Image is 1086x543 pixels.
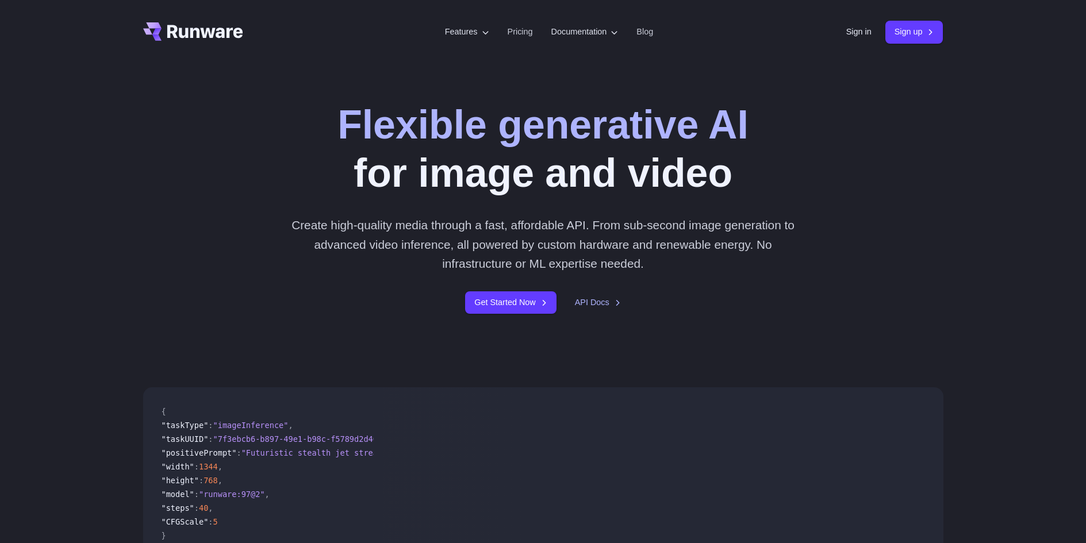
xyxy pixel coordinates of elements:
span: { [162,407,166,416]
span: : [194,503,199,513]
a: Sign in [846,25,872,38]
h1: for image and video [337,101,749,197]
a: Blog [636,25,653,38]
span: , [265,490,270,499]
a: Go to / [143,22,243,41]
span: "taskType" [162,421,209,430]
a: API Docs [575,296,621,309]
span: "width" [162,462,194,471]
span: "taskUUID" [162,434,209,444]
span: "height" [162,476,199,485]
span: "steps" [162,503,194,513]
span: : [194,462,199,471]
span: : [194,490,199,499]
a: Sign up [885,21,943,43]
span: : [199,476,204,485]
label: Features [445,25,489,38]
span: "positivePrompt" [162,448,237,457]
span: , [218,462,222,471]
span: "7f3ebcb6-b897-49e1-b98c-f5789d2d40d7" [213,434,392,444]
span: "runware:97@2" [199,490,265,499]
strong: Flexible generative AI [337,102,749,147]
span: , [218,476,222,485]
span: 5 [213,517,218,526]
a: Get Started Now [465,291,556,314]
span: "CFGScale" [162,517,209,526]
p: Create high-quality media through a fast, affordable API. From sub-second image generation to adv... [287,215,799,273]
span: : [208,434,213,444]
span: 1344 [199,462,218,471]
span: : [208,517,213,526]
span: } [162,531,166,540]
span: : [208,421,213,430]
span: 768 [204,476,218,485]
span: "model" [162,490,194,499]
span: : [236,448,241,457]
span: "Futuristic stealth jet streaking through a neon-lit cityscape with glowing purple exhaust" [241,448,670,457]
span: 40 [199,503,208,513]
span: , [208,503,213,513]
span: , [288,421,293,430]
a: Pricing [508,25,533,38]
label: Documentation [551,25,619,38]
span: "imageInference" [213,421,289,430]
